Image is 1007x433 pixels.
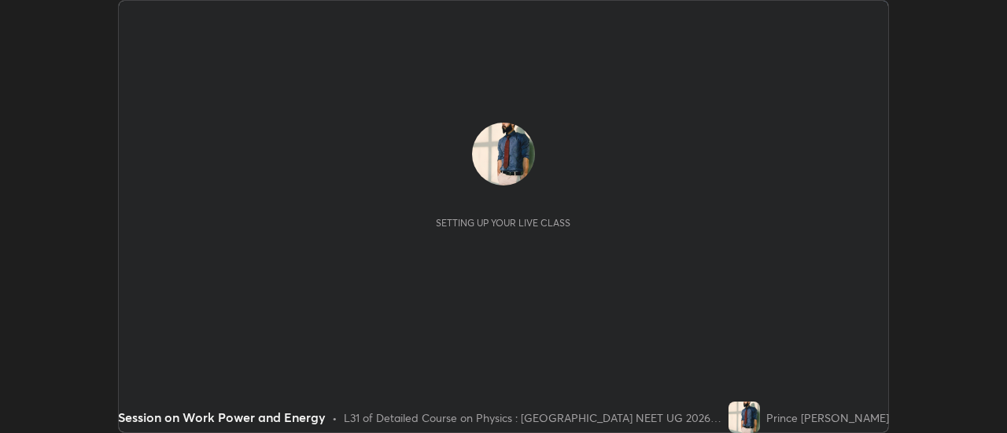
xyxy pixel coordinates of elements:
[332,409,338,426] div: •
[344,409,722,426] div: L31 of Detailed Course on Physics : [GEOGRAPHIC_DATA] NEET UG 2026 Conquer 2
[766,409,889,426] div: Prince [PERSON_NAME]
[472,123,535,185] img: 96122d21c5e7463d91715a36403f4a25.jpg
[729,402,760,433] img: 96122d21c5e7463d91715a36403f4a25.jpg
[436,217,570,229] div: Setting up your live class
[118,408,326,427] div: Session on Work Power and Energy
